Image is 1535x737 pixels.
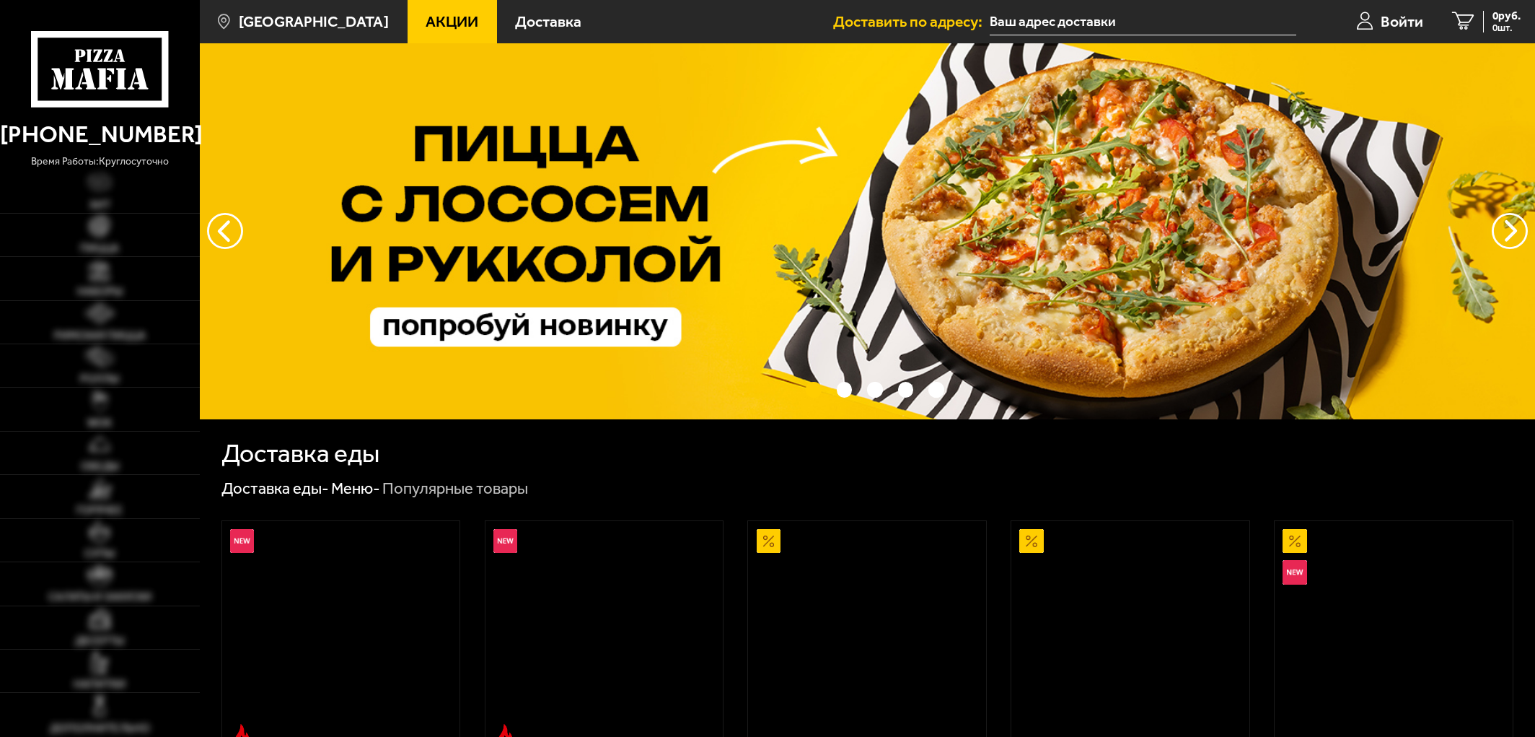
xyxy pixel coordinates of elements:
input: Ваш адрес доставки [990,9,1297,35]
button: точки переключения [806,382,821,397]
img: Новинка [493,529,517,553]
span: Напитки [74,679,126,690]
span: Доставка [515,14,581,29]
img: Новинка [1283,560,1306,584]
span: Горячее [76,505,123,516]
span: Обеды [81,461,119,472]
img: Акционный [1019,529,1043,553]
button: точки переключения [837,382,852,397]
span: Римская пицца [54,331,146,341]
span: [GEOGRAPHIC_DATA] [239,14,389,29]
span: Салаты и закуски [48,592,151,603]
span: 0 шт. [1492,23,1521,32]
button: предыдущий [1492,213,1528,249]
span: Доставить по адресу: [833,14,990,29]
div: Популярные товары [382,479,528,500]
span: 0 руб. [1492,11,1521,22]
span: WOK [87,418,112,429]
img: Акционный [757,529,780,553]
button: следующий [207,213,243,249]
h1: Доставка еды [221,441,379,466]
img: Акционный [1283,529,1306,553]
span: Супы [84,549,115,559]
button: точки переключения [928,382,944,397]
span: Дополнительно [50,723,150,734]
a: Доставка еды- [221,479,329,498]
span: Пицца [80,243,119,254]
span: Роллы [80,374,119,385]
span: Десерты [75,636,124,647]
img: Новинка [230,529,254,553]
span: Акции [426,14,478,29]
span: Наборы [77,287,123,297]
button: точки переключения [867,382,882,397]
span: Хит [89,200,110,211]
span: Войти [1381,14,1423,29]
button: точки переключения [898,382,913,397]
a: Меню- [331,479,380,498]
